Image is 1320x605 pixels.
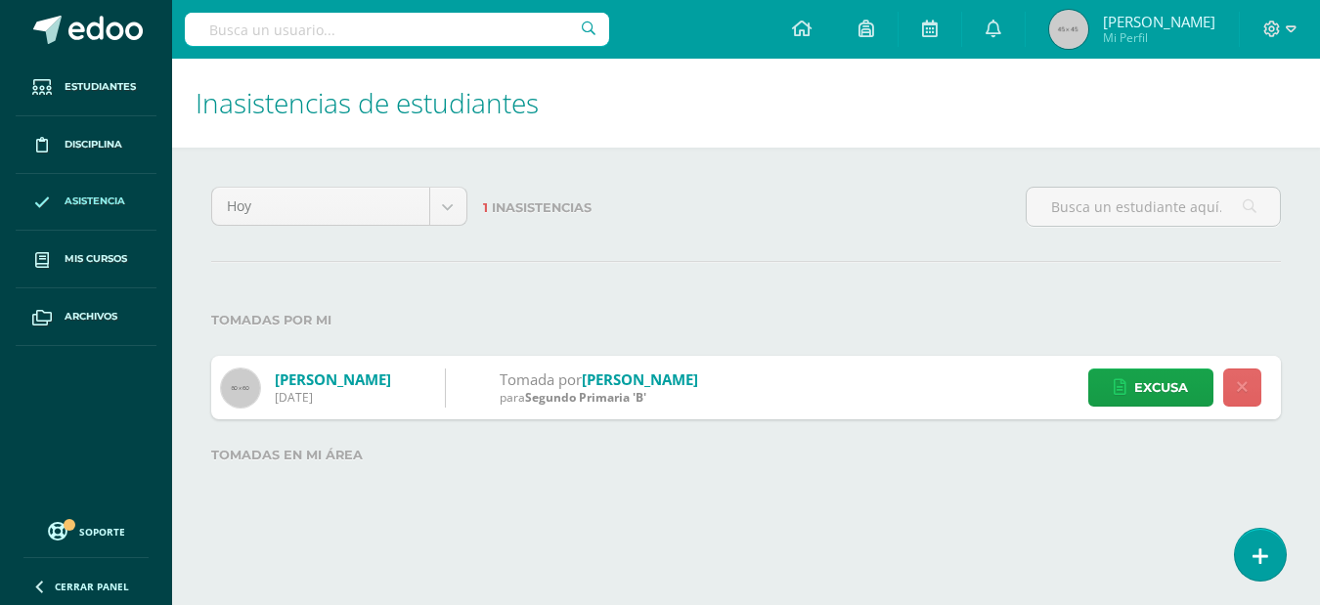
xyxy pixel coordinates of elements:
[211,435,1281,475] label: Tomadas en mi área
[582,369,698,389] a: [PERSON_NAME]
[211,300,1281,340] label: Tomadas por mi
[1088,368,1213,407] a: Excusa
[275,389,391,406] div: [DATE]
[65,251,127,267] span: Mis cursos
[196,84,539,121] span: Inasistencias de estudiantes
[275,369,391,389] a: [PERSON_NAME]
[1103,29,1215,46] span: Mi Perfil
[221,368,260,408] img: 60x60
[65,194,125,209] span: Asistencia
[227,188,415,225] span: Hoy
[1049,10,1088,49] img: 45x45
[16,174,156,232] a: Asistencia
[1103,12,1215,31] span: [PERSON_NAME]
[16,288,156,346] a: Archivos
[65,309,117,324] span: Archivos
[16,116,156,174] a: Disciplina
[185,13,609,46] input: Busca un usuario...
[65,79,136,95] span: Estudiantes
[1027,188,1281,226] input: Busca un estudiante aquí...
[55,580,129,593] span: Cerrar panel
[16,59,156,116] a: Estudiantes
[212,188,466,225] a: Hoy
[500,389,698,406] div: para
[16,231,156,288] a: Mis cursos
[65,137,122,152] span: Disciplina
[525,389,646,406] span: Segundo Primaria 'B'
[1134,369,1188,406] span: Excusa
[500,369,582,389] span: Tomada por
[483,200,488,215] span: 1
[492,200,592,215] span: Inasistencias
[23,517,149,543] a: Soporte
[79,525,125,539] span: Soporte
